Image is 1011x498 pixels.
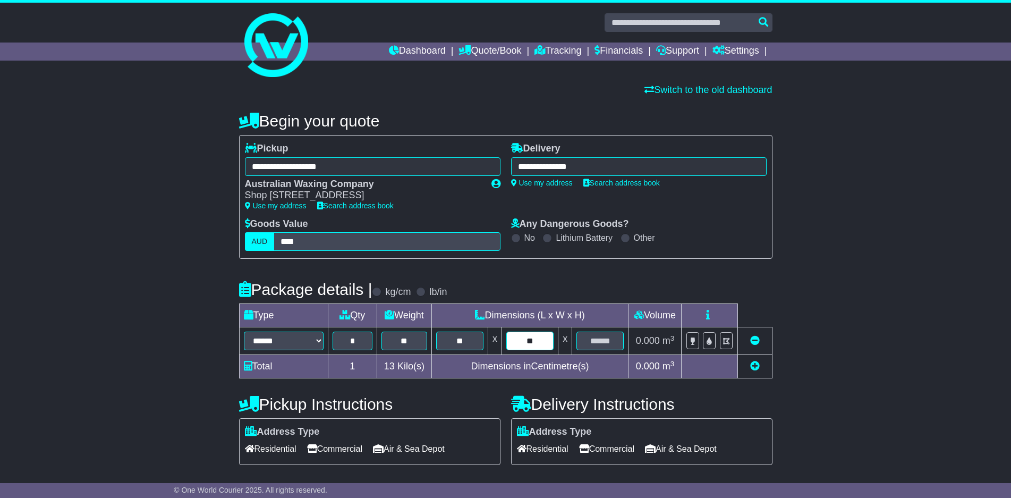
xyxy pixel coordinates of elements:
[377,355,432,378] td: Kilo(s)
[636,335,660,346] span: 0.000
[556,233,613,243] label: Lithium Battery
[670,360,675,368] sup: 3
[511,143,560,155] label: Delivery
[431,304,628,327] td: Dimensions (L x W x H)
[458,43,521,61] a: Quote/Book
[377,304,432,327] td: Weight
[656,43,699,61] a: Support
[373,441,445,457] span: Air & Sea Depot
[239,355,328,378] td: Total
[429,286,447,298] label: lb/in
[594,43,643,61] a: Financials
[307,441,362,457] span: Commercial
[750,335,760,346] a: Remove this item
[634,233,655,243] label: Other
[644,85,772,95] a: Switch to the old dashboard
[239,112,772,130] h4: Begin your quote
[511,179,573,187] a: Use my address
[245,232,275,251] label: AUD
[431,355,628,378] td: Dimensions in Centimetre(s)
[488,327,502,355] td: x
[662,335,675,346] span: m
[524,233,535,243] label: No
[511,218,629,230] label: Any Dangerous Goods?
[385,286,411,298] label: kg/cm
[645,441,717,457] span: Air & Sea Depot
[384,361,395,372] span: 13
[558,327,572,355] td: x
[389,43,446,61] a: Dashboard
[317,201,394,210] a: Search address book
[328,355,377,378] td: 1
[239,304,328,327] td: Type
[245,218,308,230] label: Goods Value
[579,441,634,457] span: Commercial
[328,304,377,327] td: Qty
[662,361,675,372] span: m
[245,441,296,457] span: Residential
[245,179,481,190] div: Australian Waxing Company
[517,441,568,457] span: Residential
[750,361,760,372] a: Add new item
[712,43,759,61] a: Settings
[628,304,682,327] td: Volume
[245,201,307,210] a: Use my address
[670,334,675,342] sup: 3
[517,426,592,438] label: Address Type
[239,395,500,413] h4: Pickup Instructions
[239,281,372,298] h4: Package details |
[174,486,327,494] span: © One World Courier 2025. All rights reserved.
[245,426,320,438] label: Address Type
[534,43,581,61] a: Tracking
[245,143,288,155] label: Pickup
[511,395,772,413] h4: Delivery Instructions
[636,361,660,372] span: 0.000
[245,190,481,201] div: Shop [STREET_ADDRESS]
[583,179,660,187] a: Search address book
